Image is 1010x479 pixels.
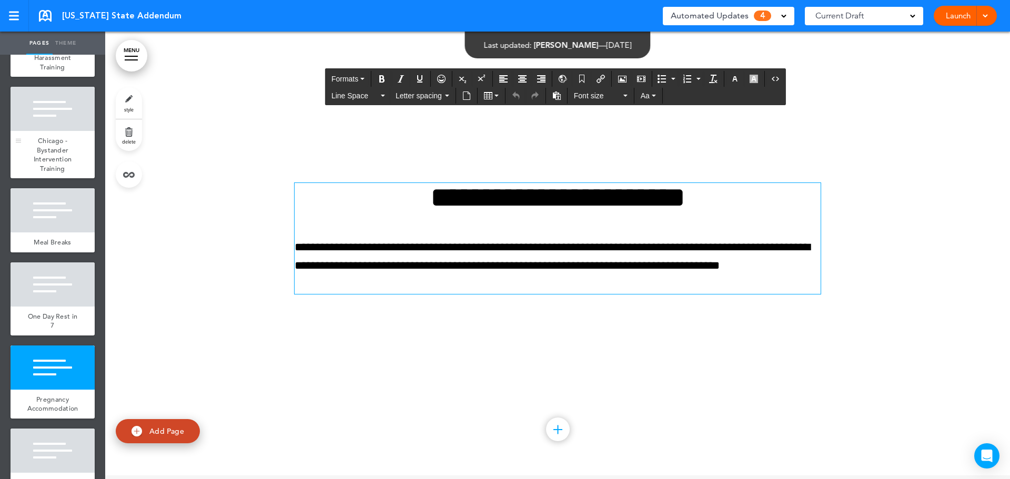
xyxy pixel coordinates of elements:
div: Undo [507,88,525,104]
div: Underline [411,71,429,87]
div: Open Intercom Messenger [974,443,999,468]
span: [PERSON_NAME] [534,40,599,50]
div: Airmason image [613,71,631,87]
div: Superscript [473,71,491,87]
div: Italic [392,71,410,87]
a: Pages [26,32,53,55]
span: Pregnancy Accommodation [27,395,78,413]
div: Subscript [454,71,472,87]
a: delete [116,119,142,151]
a: Add Page [116,419,200,444]
span: Chicago - Bystander Intervention Training [34,136,72,173]
span: delete [122,138,136,145]
span: Last updated: [484,40,532,50]
div: Anchor [573,71,591,87]
a: MENU [116,40,147,72]
img: add.svg [132,426,142,436]
span: Aa [641,91,650,100]
span: Letter spacing [396,90,443,101]
div: Align right [532,71,550,87]
div: Insert/edit airmason link [592,71,610,87]
div: Redo [526,88,544,104]
a: Chicago - Bystander Intervention Training [11,131,95,178]
a: style [116,87,142,119]
span: style [124,106,134,113]
a: One Day Rest in 7 [11,307,95,335]
a: Sexual Harassment Training [11,39,95,77]
a: Meal Breaks [11,232,95,252]
span: Sexual Harassment Training [34,44,72,72]
div: Source code [766,71,784,87]
span: One Day Rest in 7 [28,312,78,330]
span: 4 [754,11,771,21]
div: Align left [494,71,512,87]
div: Insert/Edit global anchor link [554,71,572,87]
span: Automated Updates [671,8,749,23]
div: Insert document [458,88,476,104]
span: Add Page [149,426,184,436]
div: Bold [373,71,391,87]
div: Clear formatting [704,71,722,87]
a: Launch [942,6,975,26]
span: Font size [574,90,621,101]
span: Formats [331,75,358,83]
span: Line Space [331,90,379,101]
a: Pregnancy Accommodation [11,390,95,419]
div: — [484,41,632,49]
div: Numbered list [679,71,703,87]
div: Bullet list [654,71,678,87]
div: Table [479,88,503,104]
a: Theme [53,32,79,55]
span: Meal Breaks [34,238,71,247]
div: Paste as text [548,88,565,104]
div: Align center [513,71,531,87]
span: [DATE] [607,40,632,50]
div: Insert/edit media [632,71,650,87]
span: Current Draft [815,8,864,23]
span: [US_STATE] State Addendum [62,10,181,22]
